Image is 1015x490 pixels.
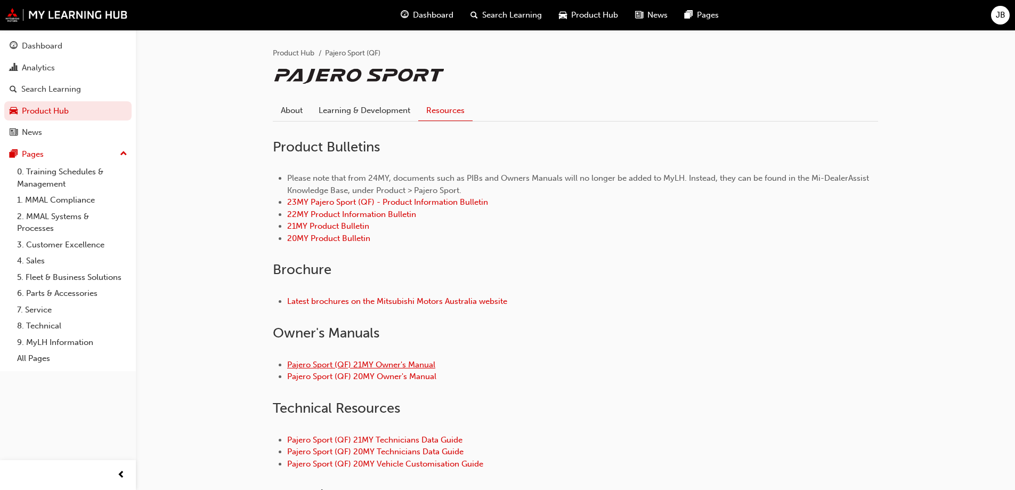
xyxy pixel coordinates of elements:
[287,447,464,456] a: Pajero Sport (QF) 20MY Technicians Data Guide
[13,192,132,208] a: 1. MMAL Compliance
[325,47,380,60] li: Pajero Sport (QF)
[287,296,507,306] a: Latest brochures on the Mitsubishi Motors Australia website
[287,197,488,207] a: 23MY Pajero Sport (QF) - Product Information Bulletin
[647,9,668,21] span: News
[273,68,445,84] img: pajero-sport.png
[120,147,127,161] span: up-icon
[10,128,18,138] span: news-icon
[10,42,18,51] span: guage-icon
[13,302,132,318] a: 7. Service
[392,4,462,26] a: guage-iconDashboard
[413,9,453,21] span: Dashboard
[22,62,55,74] div: Analytics
[13,208,132,237] a: 2. MMAL Systems & Processes
[418,100,473,121] a: Resources
[13,285,132,302] a: 6. Parts & Accessories
[287,234,370,243] a: 20MY Product Bulletin
[287,372,436,381] a: Pajero Sport (QF) 20MY Owner's Manual
[273,100,311,121] a: About
[4,144,132,164] button: Pages
[697,9,719,21] span: Pages
[13,334,132,351] a: 9. MyLH Information
[287,221,369,231] a: 21MY Product Bulletin
[22,148,44,160] div: Pages
[273,400,878,417] h2: Technical Resources
[676,4,727,26] a: pages-iconPages
[273,325,878,342] h2: Owner ' s Manuals
[13,237,132,253] a: 3. Customer Excellence
[13,253,132,269] a: 4. Sales
[559,9,567,22] span: car-icon
[10,107,18,116] span: car-icon
[10,150,18,159] span: pages-icon
[571,9,618,21] span: Product Hub
[991,6,1010,25] button: JB
[470,9,478,22] span: search-icon
[13,164,132,192] a: 0. Training Schedules & Management
[22,40,62,52] div: Dashboard
[273,49,314,58] a: Product Hub
[287,435,462,445] a: Pajero Sport (QF) 21MY Technicians Data Guide
[13,350,132,367] a: All Pages
[22,126,42,139] div: News
[273,139,878,156] h2: Product Bulletins
[4,79,132,99] a: Search Learning
[462,4,550,26] a: search-iconSearch Learning
[13,269,132,286] a: 5. Fleet & Business Solutions
[4,36,132,56] a: Dashboard
[273,261,878,278] h2: Brochure
[482,9,542,21] span: Search Learning
[13,318,132,334] a: 8. Technical
[4,58,132,78] a: Analytics
[287,173,869,195] span: Please note that from 24MY, documents such as PIBs and Owners Manuals will no longer be added to ...
[685,9,693,22] span: pages-icon
[635,9,643,22] span: news-icon
[996,9,1005,21] span: JB
[4,34,132,144] button: DashboardAnalyticsSearch LearningProduct HubNews
[401,9,409,22] span: guage-icon
[287,210,416,219] a: 22MY Product Information Bulletin
[550,4,627,26] a: car-iconProduct Hub
[5,8,128,22] img: mmal
[21,83,81,95] div: Search Learning
[311,100,418,121] a: Learning & Development
[10,85,17,94] span: search-icon
[287,360,435,369] a: Pajero Sport (QF) 21MY Owner's Manual
[10,63,18,73] span: chart-icon
[117,469,125,482] span: prev-icon
[287,459,483,469] a: Pajero Sport (QF) 20MY Vehicle Customisation Guide
[627,4,676,26] a: news-iconNews
[4,123,132,142] a: News
[4,101,132,121] a: Product Hub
